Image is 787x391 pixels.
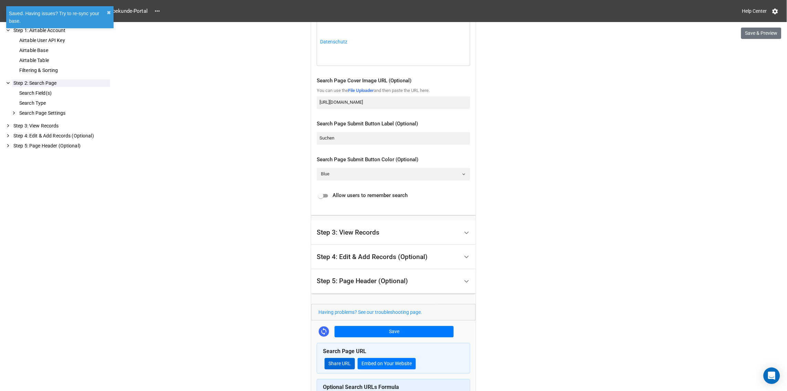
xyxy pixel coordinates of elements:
[317,96,470,109] input: Enter Search Page Cover Image URL (Optional)
[737,5,772,17] a: Help Center
[323,384,399,391] b: Optional Search URLs Formula
[741,28,781,39] button: Save & Preview
[358,358,416,370] button: Embed on Your Website
[311,245,476,269] div: Step 4: Edit & Add Records (Optional)
[12,132,110,140] div: Step 4: Edit & Add Records (Optional)
[317,88,348,93] span: You can use the
[317,168,470,181] a: Blue
[18,37,110,44] div: Airtable User API Key
[18,90,110,97] div: Search Field(s)
[348,88,374,93] a: File Uploader
[18,57,110,64] div: Airtable Table
[323,348,367,355] b: Search Page URL
[317,156,470,164] div: Search Page Submit Button Color (Optional)
[9,10,107,25] div: Saved. Having issues? Try to re-sync your base.
[325,358,355,370] a: Share URL
[317,254,428,261] div: Step 4: Edit & Add Records (Optional)
[317,77,470,85] div: Search Page Cover Image URL (Optional)
[317,278,408,285] div: Step 5: Page Header (Optional)
[311,269,476,294] div: Step 5: Page Header (Optional)
[317,229,379,236] div: Step 3: View Records
[333,192,408,200] span: Allow users to remember search
[318,310,422,315] a: Having problems? See our troubleshooting page.
[311,221,476,245] div: Step 3: View Records
[374,88,430,93] span: and then paste the URL here.
[12,142,110,150] div: Step 5: Page Header (Optional)
[107,9,111,17] button: close
[317,120,470,128] div: Search Page Submit Button Label (Optional)
[89,7,152,15] span: EJ - Werbekunde-Portal
[12,80,110,87] div: Step 2: Search Page
[319,327,329,337] a: Sync Base Structure
[18,110,110,117] div: Search Page Settings
[320,39,347,45] a: Datenschutz
[335,326,454,338] button: Save
[12,122,110,130] div: Step 3: View Records
[18,100,110,107] div: Search Type
[18,67,110,74] div: Filtering & Sorting
[18,47,110,54] div: Airtable Base
[320,6,467,58] div: rdw-editor
[764,368,780,384] div: Open Intercom Messenger
[317,132,470,145] input: Enter Search Page Submit Button Label (Optional)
